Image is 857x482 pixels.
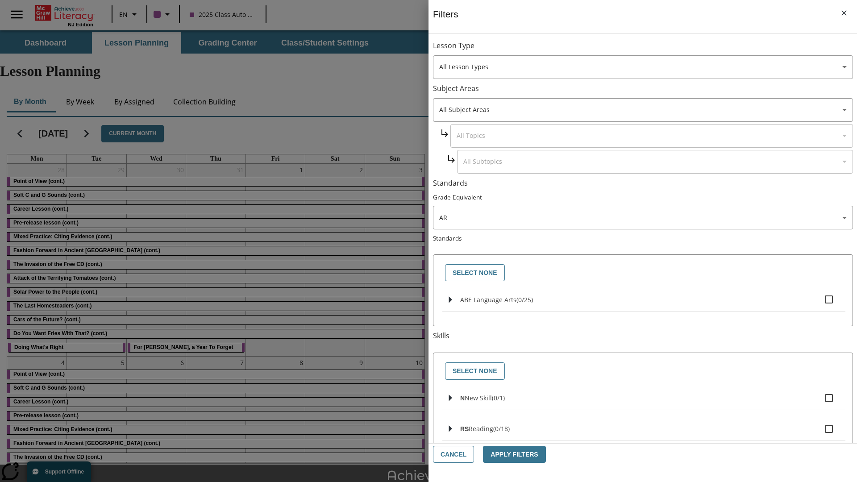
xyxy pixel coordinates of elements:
[516,295,533,304] span: 0 standards selected/25 standards in group
[433,9,458,33] h1: Filters
[445,362,505,380] button: Select None
[441,360,845,382] div: Select skills
[450,124,853,148] div: Select a Subject Area
[483,446,545,463] button: Apply Filters
[433,178,853,188] p: Standards
[442,288,845,319] ul: Select standards
[457,150,853,174] div: Select a Subject Area
[469,424,493,433] span: Reading
[433,55,853,79] div: Select a lesson type
[433,446,474,463] button: Cancel
[441,262,845,284] div: Select standards
[433,83,853,94] p: Subject Areas
[835,4,853,22] button: Close Filters side menu
[493,424,510,433] span: 0 skills selected/18 skills in group
[433,331,853,341] p: Skills
[433,206,853,229] div: Select a Grade Equivalent
[433,234,853,242] p: Standards
[433,193,853,201] p: Grade Equivalent
[460,425,469,432] span: RS
[433,98,853,122] div: Select a Subject Area
[445,264,505,282] button: Select None
[460,395,465,402] span: N
[433,41,853,51] p: Lesson Type
[460,295,516,304] span: ABE Language Arts
[465,394,492,402] span: New Skill
[442,386,845,479] ul: Select skills
[492,394,505,402] span: 0 skills selected/1 skills in group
